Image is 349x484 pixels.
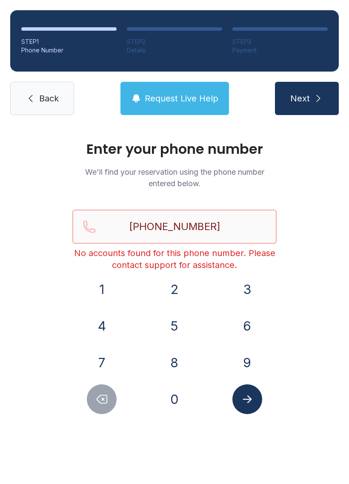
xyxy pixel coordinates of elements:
div: Details [127,46,222,55]
button: Submit lookup form [232,384,262,414]
span: Request Live Help [145,92,218,104]
span: Back [39,92,59,104]
p: We'll find your reservation using the phone number entered below. [72,166,277,189]
button: Delete number [87,384,117,414]
button: 5 [160,311,189,341]
button: 3 [232,274,262,304]
button: 4 [87,311,117,341]
button: 2 [160,274,189,304]
span: Next [290,92,310,104]
h1: Enter your phone number [72,142,277,156]
button: 6 [232,311,262,341]
div: Payment [232,46,328,55]
div: No accounts found for this phone number. Please contact support for assistance. [72,247,277,271]
div: STEP 3 [232,37,328,46]
button: 8 [160,348,189,377]
button: 0 [160,384,189,414]
button: 9 [232,348,262,377]
div: Phone Number [21,46,117,55]
div: STEP 1 [21,37,117,46]
button: 1 [87,274,117,304]
button: 7 [87,348,117,377]
input: Reservation phone number [72,210,277,244]
div: STEP 2 [127,37,222,46]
